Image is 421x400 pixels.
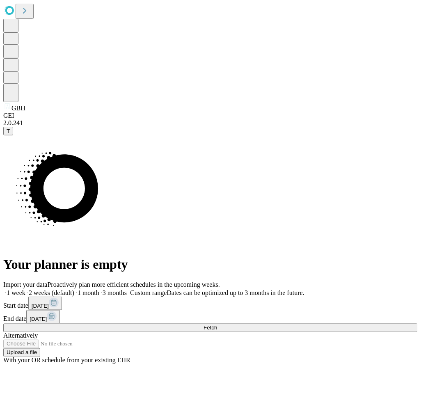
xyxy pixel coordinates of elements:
h1: Your planner is empty [3,257,418,272]
span: Proactively plan more efficient schedules in the upcoming weeks. [48,281,220,288]
span: Alternatively [3,332,38,339]
button: Fetch [3,324,418,332]
span: [DATE] [30,316,47,322]
div: Start date [3,297,418,310]
span: Custom range [130,289,167,296]
span: 2 weeks (default) [29,289,74,296]
span: T [7,128,10,134]
div: GEI [3,112,418,119]
span: 1 week [7,289,25,296]
span: Import your data [3,281,48,288]
span: Fetch [204,325,217,331]
span: GBH [11,105,25,112]
button: [DATE] [28,297,62,310]
span: [DATE] [32,303,49,309]
button: [DATE] [26,310,60,324]
span: With your OR schedule from your existing EHR [3,357,130,364]
span: 3 months [103,289,127,296]
div: 2.0.241 [3,119,418,127]
button: Upload a file [3,348,40,357]
button: T [3,127,13,135]
div: End date [3,310,418,324]
span: 1 month [78,289,99,296]
span: Dates can be optimized up to 3 months in the future. [167,289,304,296]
